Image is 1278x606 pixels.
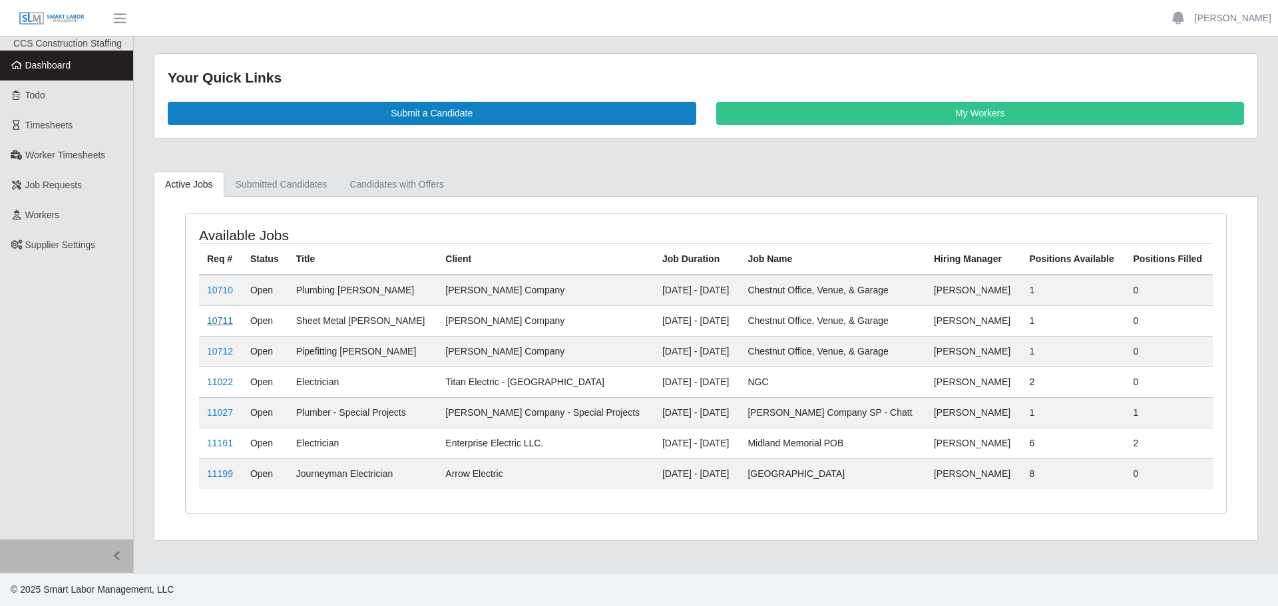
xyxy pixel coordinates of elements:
[207,377,233,387] a: 11022
[288,458,438,489] td: Journeyman Electrician
[242,243,288,275] th: Status
[1021,458,1125,489] td: 8
[1195,11,1271,25] a: [PERSON_NAME]
[1021,275,1125,306] td: 1
[654,243,740,275] th: Job Duration
[1126,243,1213,275] th: Positions Filled
[25,180,83,190] span: Job Requests
[242,458,288,489] td: Open
[288,243,438,275] th: Title
[1021,336,1125,367] td: 1
[25,210,60,220] span: Workers
[224,172,339,198] a: Submitted Candidates
[437,243,654,275] th: Client
[654,428,740,458] td: [DATE] - [DATE]
[926,305,1021,336] td: [PERSON_NAME]
[207,438,233,448] a: 11161
[437,367,654,397] td: Titan Electric - [GEOGRAPHIC_DATA]
[1126,275,1213,306] td: 0
[207,407,233,418] a: 11027
[288,336,438,367] td: Pipefitting [PERSON_NAME]
[1126,336,1213,367] td: 0
[926,243,1021,275] th: Hiring Manager
[1126,397,1213,428] td: 1
[654,275,740,306] td: [DATE] - [DATE]
[207,285,233,295] a: 10710
[654,367,740,397] td: [DATE] - [DATE]
[338,172,455,198] a: Candidates with Offers
[740,367,926,397] td: NGC
[716,102,1245,125] a: My Workers
[654,305,740,336] td: [DATE] - [DATE]
[242,305,288,336] td: Open
[740,397,926,428] td: [PERSON_NAME] Company SP - Chatt
[437,275,654,306] td: [PERSON_NAME] Company
[242,275,288,306] td: Open
[242,367,288,397] td: Open
[740,305,926,336] td: Chestnut Office, Venue, & Garage
[13,38,122,49] span: CCS Construction Staffing
[740,458,926,489] td: [GEOGRAPHIC_DATA]
[1126,458,1213,489] td: 0
[437,336,654,367] td: [PERSON_NAME] Company
[1021,305,1125,336] td: 1
[207,315,233,326] a: 10711
[25,239,96,250] span: Supplier Settings
[1021,367,1125,397] td: 2
[926,397,1021,428] td: [PERSON_NAME]
[199,243,242,275] th: Req #
[654,397,740,428] td: [DATE] - [DATE]
[168,102,696,125] a: Submit a Candidate
[288,305,438,336] td: Sheet Metal [PERSON_NAME]
[199,227,610,243] h4: Available Jobs
[926,336,1021,367] td: [PERSON_NAME]
[740,336,926,367] td: Chestnut Office, Venue, & Garage
[154,172,224,198] a: Active Jobs
[1021,243,1125,275] th: Positions Available
[25,150,105,160] span: Worker Timesheets
[437,397,654,428] td: [PERSON_NAME] Company - Special Projects
[1021,397,1125,428] td: 1
[242,428,288,458] td: Open
[740,275,926,306] td: Chestnut Office, Venue, & Garage
[242,397,288,428] td: Open
[437,428,654,458] td: Enterprise Electric LLC.
[654,336,740,367] td: [DATE] - [DATE]
[288,367,438,397] td: Electrician
[168,67,1244,88] div: Your Quick Links
[242,336,288,367] td: Open
[1126,367,1213,397] td: 0
[926,367,1021,397] td: [PERSON_NAME]
[926,428,1021,458] td: [PERSON_NAME]
[740,243,926,275] th: Job Name
[25,90,45,100] span: Todo
[926,458,1021,489] td: [PERSON_NAME]
[11,584,174,595] span: © 2025 Smart Labor Management, LLC
[926,275,1021,306] td: [PERSON_NAME]
[207,468,233,479] a: 11199
[19,11,85,26] img: SLM Logo
[288,275,438,306] td: Plumbing [PERSON_NAME]
[437,305,654,336] td: [PERSON_NAME] Company
[740,428,926,458] td: Midland Memorial POB
[288,428,438,458] td: Electrician
[1126,305,1213,336] td: 0
[1021,428,1125,458] td: 6
[207,346,233,357] a: 10712
[1126,428,1213,458] td: 2
[25,120,73,130] span: Timesheets
[288,397,438,428] td: Plumber - Special Projects
[25,60,71,71] span: Dashboard
[654,458,740,489] td: [DATE] - [DATE]
[437,458,654,489] td: Arrow Electric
